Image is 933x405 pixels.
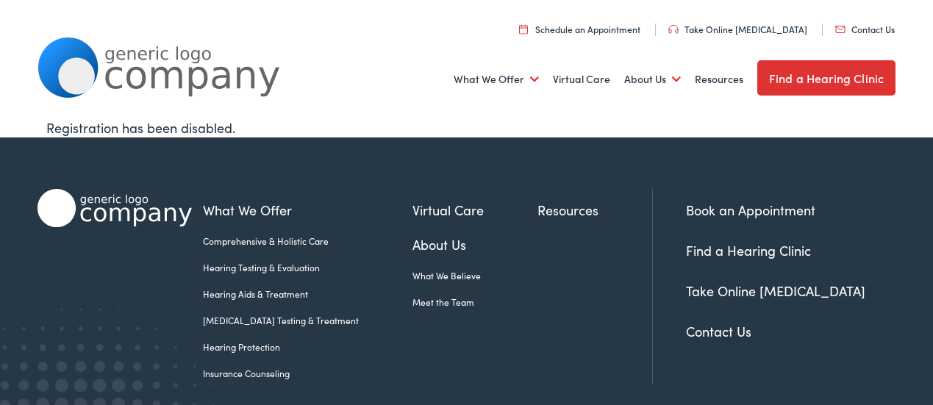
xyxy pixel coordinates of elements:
[553,52,610,107] a: Virtual Care
[686,241,811,259] a: Find a Hearing Clinic
[412,200,537,220] a: Virtual Care
[412,269,537,282] a: What We Believe
[454,52,539,107] a: What We Offer
[519,24,528,34] img: utility icon
[835,26,846,33] img: utility icon
[519,23,640,35] a: Schedule an Appointment
[203,234,412,248] a: Comprehensive & Holistic Care
[203,340,412,354] a: Hearing Protection
[695,52,743,107] a: Resources
[412,295,537,309] a: Meet the Team
[686,282,865,300] a: Take Online [MEDICAL_DATA]
[203,200,412,220] a: What We Offer
[203,261,412,274] a: Hearing Testing & Evaluation
[757,60,896,96] a: Find a Hearing Clinic
[668,23,807,35] a: Take Online [MEDICAL_DATA]
[686,322,751,340] a: Contact Us
[686,201,815,219] a: Book an Appointment
[203,367,412,380] a: Insurance Counseling
[624,52,681,107] a: About Us
[46,118,886,137] div: Registration has been disabled.
[412,234,537,254] a: About Us
[37,189,192,227] img: Alpaca Audiology
[203,287,412,301] a: Hearing Aids & Treatment
[835,23,895,35] a: Contact Us
[203,314,412,327] a: [MEDICAL_DATA] Testing & Treatment
[668,25,679,34] img: utility icon
[537,200,652,220] a: Resources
